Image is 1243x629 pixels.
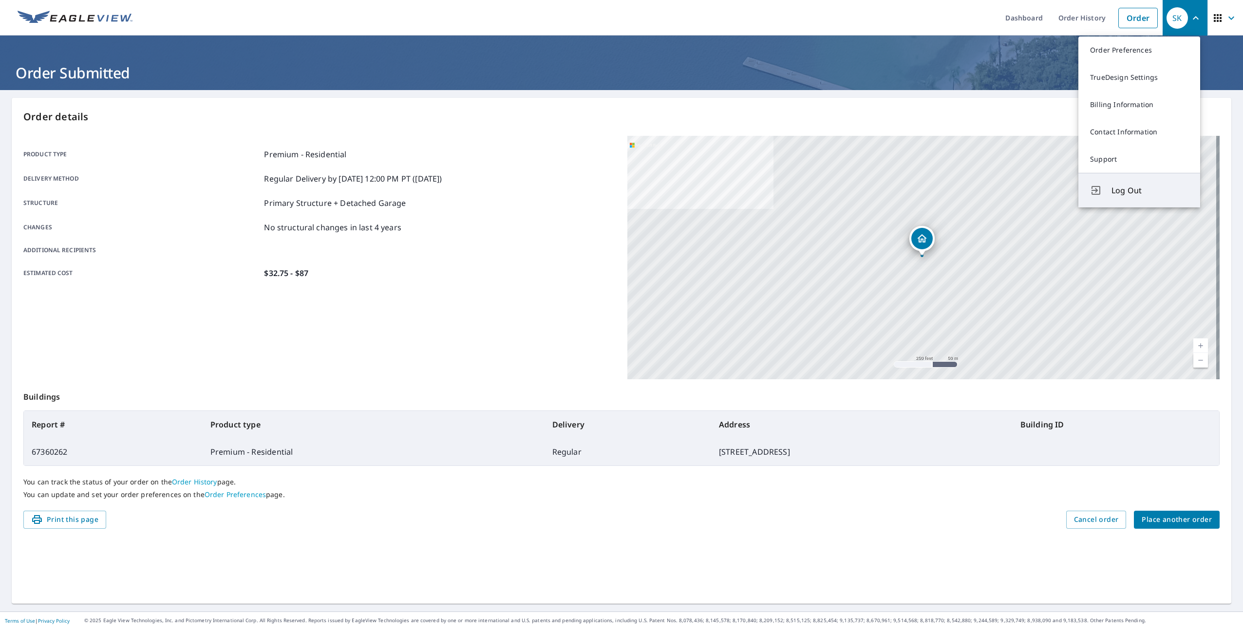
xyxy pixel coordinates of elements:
[24,411,203,438] th: Report #
[38,617,70,624] a: Privacy Policy
[5,618,70,624] p: |
[1078,173,1200,207] button: Log Out
[1134,511,1220,529] button: Place another order
[545,411,711,438] th: Delivery
[23,110,1220,124] p: Order details
[1013,411,1219,438] th: Building ID
[12,63,1231,83] h1: Order Submitted
[1078,91,1200,118] a: Billing Information
[205,490,266,499] a: Order Preferences
[203,411,545,438] th: Product type
[545,438,711,465] td: Regular
[1078,37,1200,64] a: Order Preferences
[1118,8,1158,28] a: Order
[31,514,98,526] span: Print this page
[1142,514,1212,526] span: Place another order
[711,411,1013,438] th: Address
[23,267,260,279] p: Estimated cost
[23,222,260,233] p: Changes
[23,148,260,160] p: Product type
[1078,64,1200,91] a: TrueDesign Settings
[172,477,217,486] a: Order History
[23,490,1220,499] p: You can update and set your order preferences on the page.
[1193,353,1208,368] a: Current Level 17, Zoom Out
[18,11,132,25] img: EV Logo
[23,511,106,529] button: Print this page
[1078,146,1200,173] a: Support
[23,173,260,185] p: Delivery method
[203,438,545,465] td: Premium - Residential
[1111,185,1188,196] span: Log Out
[264,173,442,185] p: Regular Delivery by [DATE] 12:00 PM PT ([DATE])
[23,478,1220,486] p: You can track the status of your order on the page.
[23,197,260,209] p: Structure
[264,197,406,209] p: Primary Structure + Detached Garage
[264,267,308,279] p: $32.75 - $87
[264,148,346,160] p: Premium - Residential
[23,379,1220,410] p: Buildings
[264,222,401,233] p: No structural changes in last 4 years
[711,438,1013,465] td: [STREET_ADDRESS]
[1074,514,1119,526] span: Cancel order
[1066,511,1127,529] button: Cancel order
[1167,7,1188,29] div: SK
[1193,338,1208,353] a: Current Level 17, Zoom In
[24,438,203,465] td: 67360262
[23,246,260,255] p: Additional recipients
[1078,118,1200,146] a: Contact Information
[84,617,1238,624] p: © 2025 Eagle View Technologies, Inc. and Pictometry International Corp. All Rights Reserved. Repo...
[909,226,935,256] div: Dropped pin, building 1, Residential property, 11238 Homedale St Los Angeles, CA 90049
[5,617,35,624] a: Terms of Use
